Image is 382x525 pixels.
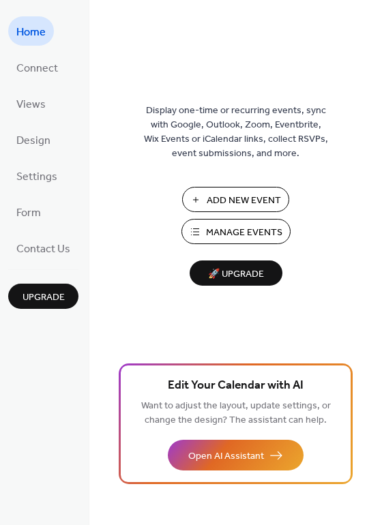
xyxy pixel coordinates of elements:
[16,94,46,115] span: Views
[8,52,66,82] a: Connect
[141,397,331,430] span: Want to adjust the layout, update settings, or change the design? The assistant can help.
[182,187,289,212] button: Add New Event
[8,233,78,262] a: Contact Us
[168,376,304,395] span: Edit Your Calendar with AI
[144,104,328,161] span: Display one-time or recurring events, sync with Google, Outlook, Zoom, Eventbrite, Wix Events or ...
[8,125,59,154] a: Design
[8,89,54,118] a: Views
[16,58,58,79] span: Connect
[190,260,282,286] button: 🚀 Upgrade
[8,161,65,190] a: Settings
[8,197,49,226] a: Form
[168,440,304,470] button: Open AI Assistant
[206,226,282,240] span: Manage Events
[16,202,41,224] span: Form
[198,265,274,284] span: 🚀 Upgrade
[23,290,65,305] span: Upgrade
[16,130,50,151] span: Design
[181,219,291,244] button: Manage Events
[8,284,78,309] button: Upgrade
[16,22,46,43] span: Home
[16,239,70,260] span: Contact Us
[188,449,264,464] span: Open AI Assistant
[207,194,281,208] span: Add New Event
[8,16,54,46] a: Home
[16,166,57,187] span: Settings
